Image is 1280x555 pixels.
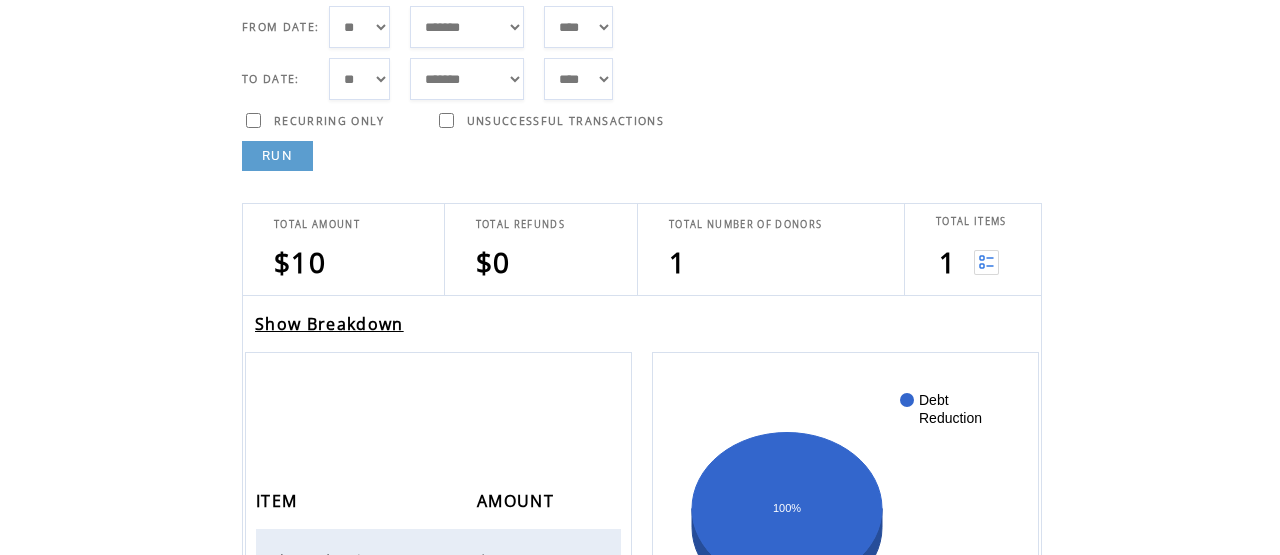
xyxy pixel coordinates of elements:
[242,72,300,86] span: TO DATE:
[974,250,999,275] img: View list
[476,218,565,231] span: TOTAL REFUNDS
[919,392,949,408] text: Debt
[467,114,664,128] span: UNSUCCESSFUL TRANSACTIONS
[669,243,686,281] span: 1
[477,494,559,506] a: AMOUNT
[274,243,326,281] span: $10
[242,20,319,34] span: FROM DATE:
[255,313,404,335] a: Show Breakdown
[274,218,360,231] span: TOTAL AMOUNT
[939,243,956,281] span: 1
[274,114,385,128] span: RECURRING ONLY
[919,410,982,426] text: Reduction
[669,218,822,231] span: TOTAL NUMBER OF DONORS
[477,485,559,522] span: AMOUNT
[242,141,313,171] a: RUN
[256,485,302,522] span: ITEM
[773,502,801,514] text: 100%
[476,243,511,281] span: $0
[256,494,302,506] a: ITEM
[936,215,1007,228] span: TOTAL ITEMS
